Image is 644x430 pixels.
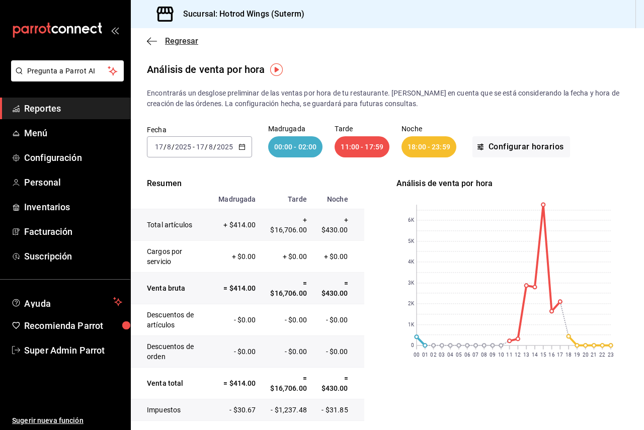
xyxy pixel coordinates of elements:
[262,399,312,421] td: - $1,237.48
[599,352,605,358] text: 22
[24,200,122,214] span: Inventarios
[193,143,195,151] span: -
[131,209,213,241] td: Total artículos
[312,399,364,421] td: - $31.85
[24,151,122,164] span: Configuración
[566,352,572,358] text: 18
[268,125,323,132] p: Madrugada
[439,352,445,358] text: 03
[498,352,504,358] text: 10
[147,126,252,133] label: Fecha
[262,273,312,304] td: = $16,706.00
[557,352,563,358] text: 17
[583,352,589,358] text: 20
[262,304,312,336] td: - $0.00
[447,352,453,358] text: 04
[262,209,312,241] td: + $16,706.00
[411,343,414,349] text: 0
[213,368,261,399] td: = $414.00
[401,125,456,132] p: Noche
[24,225,122,238] span: Facturación
[147,62,265,77] div: Análisis de venta por hora
[147,88,628,109] p: Encontrarás un desglose preliminar de las ventas por hora de tu restaurante. [PERSON_NAME] en cue...
[312,368,364,399] td: = $430.00
[24,319,122,332] span: Recomienda Parrot
[490,352,496,358] text: 09
[196,143,205,151] input: --
[574,352,580,358] text: 19
[608,352,614,358] text: 23
[408,281,414,286] text: 3K
[213,273,261,304] td: = $414.00
[472,352,478,358] text: 07
[268,136,323,157] div: 00:00 - 02:00
[27,66,108,76] span: Pregunta a Parrot AI
[335,125,389,132] p: Tarde
[213,190,261,209] th: Madrugada
[515,352,521,358] text: 12
[532,352,538,358] text: 14
[456,352,462,358] text: 05
[7,73,124,83] a: Pregunta a Parrot AI
[12,415,122,426] span: Sugerir nueva función
[24,343,122,357] span: Super Admin Parrot
[481,352,487,358] text: 08
[154,143,164,151] input: --
[167,143,172,151] input: --
[270,63,283,76] img: Tooltip marker
[131,241,213,273] td: Cargos por servicio
[414,352,420,358] text: 00
[165,36,198,46] span: Regresar
[312,273,364,304] td: = $430.00
[175,143,192,151] input: ----
[591,352,597,358] text: 21
[548,352,554,358] text: 16
[131,178,364,190] p: Resumen
[213,143,216,151] span: /
[213,209,261,241] td: + $414.00
[401,136,456,157] div: 18:00 - 23:59
[213,336,261,368] td: - $0.00
[312,304,364,336] td: - $0.00
[335,136,389,157] div: 11:00 - 17:59
[24,126,122,140] span: Menú
[213,304,261,336] td: - $0.00
[408,260,414,265] text: 4K
[312,336,364,368] td: - $0.00
[262,190,312,209] th: Tarde
[408,218,414,223] text: 6K
[312,209,364,241] td: + $430.00
[430,352,436,358] text: 02
[540,352,546,358] text: 15
[523,352,529,358] text: 13
[506,352,512,358] text: 11
[213,399,261,421] td: - $30.67
[408,322,414,328] text: 1K
[11,60,124,81] button: Pregunta a Parrot AI
[24,296,109,308] span: Ayuda
[213,241,261,273] td: + $0.00
[172,143,175,151] span: /
[422,352,428,358] text: 01
[131,336,213,368] td: Descuentos de orden
[464,352,470,358] text: 06
[262,336,312,368] td: - $0.00
[111,26,119,34] button: open_drawer_menu
[147,36,198,46] button: Regresar
[131,399,213,421] td: Impuestos
[24,176,122,189] span: Personal
[408,301,414,307] text: 2K
[262,241,312,273] td: + $0.00
[131,304,213,336] td: Descuentos de artículos
[312,190,364,209] th: Noche
[408,239,414,244] text: 5K
[262,368,312,399] td: = $16,706.00
[131,273,213,304] td: Venta bruta
[131,368,213,399] td: Venta total
[472,136,570,157] button: Configurar horarios
[175,8,304,20] h3: Sucursal: Hotrod Wings (Suterm)
[208,143,213,151] input: --
[312,241,364,273] td: + $0.00
[24,102,122,115] span: Reportes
